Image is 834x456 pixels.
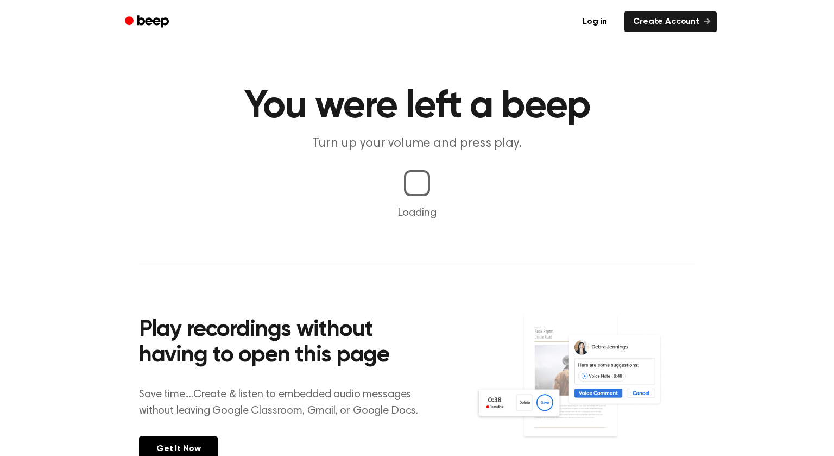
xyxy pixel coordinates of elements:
a: Beep [117,11,179,33]
p: Turn up your volume and press play. [208,135,625,153]
p: Loading [13,205,821,221]
h1: You were left a beep [139,87,695,126]
a: Create Account [624,11,717,32]
p: Save time....Create & listen to embedded audio messages without leaving Google Classroom, Gmail, ... [139,386,432,419]
a: Log in [572,9,618,34]
h2: Play recordings without having to open this page [139,317,432,369]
